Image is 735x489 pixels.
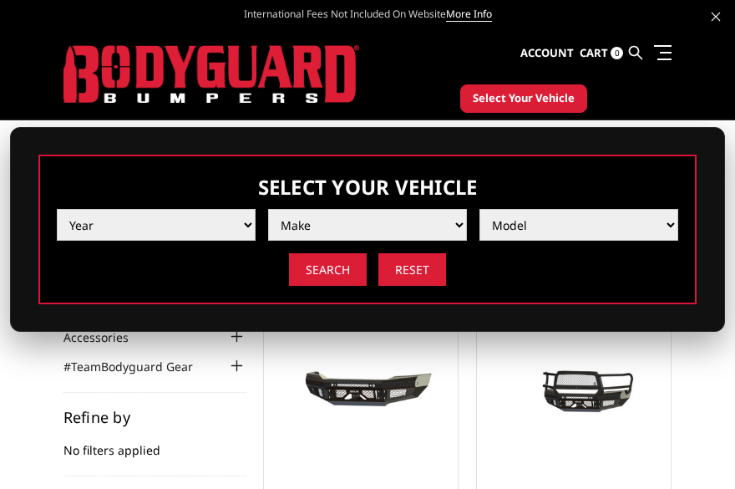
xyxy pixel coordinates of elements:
[580,31,623,76] a: Cart 0
[268,341,454,428] img: 2019-2025 Ram 2500-3500 - FT Series - Base Front Bumper
[289,253,367,286] input: Search
[268,209,467,241] select: Please select the value from list.
[63,358,214,375] a: #TeamBodyguard Gear
[63,410,247,476] div: No filters applied
[520,45,574,60] span: Account
[473,90,575,107] span: Select Your Vehicle
[57,173,678,201] h3: Select Your Vehicle
[63,45,359,104] img: BODYGUARD BUMPERS
[460,84,587,113] button: Select Your Vehicle
[268,292,454,477] a: 2019-2025 Ram 2500-3500 - FT Series - Base Front Bumper
[481,292,667,477] a: 2019-2026 Ram 2500-3500 - FT Series - Extreme Front Bumper 2019-2026 Ram 2500-3500 - FT Series - ...
[481,341,667,428] img: 2019-2026 Ram 2500-3500 - FT Series - Extreme Front Bumper
[57,209,256,241] select: Please select the value from list.
[651,409,735,489] iframe: Chat Widget
[63,410,247,425] h5: Refine by
[520,31,574,76] a: Account
[63,329,150,346] a: Accessories
[580,45,608,60] span: Cart
[378,253,446,286] input: Reset
[446,7,492,22] a: More Info
[611,47,623,59] span: 0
